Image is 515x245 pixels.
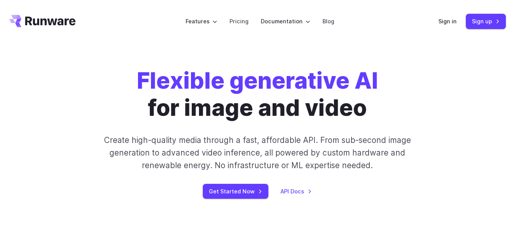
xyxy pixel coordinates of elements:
a: Sign up [466,14,506,29]
label: Documentation [261,17,310,26]
a: Get Started Now [203,184,268,199]
h1: for image and video [137,67,378,122]
a: Blog [322,17,334,26]
p: Create high-quality media through a fast, affordable API. From sub-second image generation to adv... [99,134,417,172]
a: Go to / [9,15,75,27]
a: Pricing [229,17,249,26]
label: Features [186,17,217,26]
a: API Docs [281,187,312,196]
strong: Flexible generative AI [137,67,378,94]
a: Sign in [438,17,457,26]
